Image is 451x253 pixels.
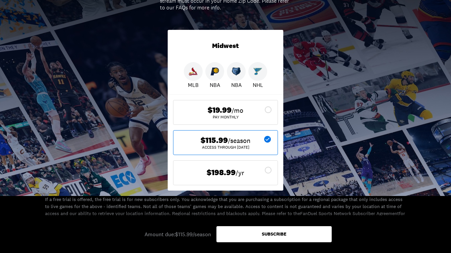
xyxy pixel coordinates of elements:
[253,67,262,76] img: Blues
[300,210,399,216] a: FanDuel Sports Network Subscriber Agreement
[207,168,236,178] span: $198.99
[253,81,263,89] p: NHL
[210,81,220,89] p: NBA
[168,30,283,62] div: Midwest
[262,232,286,236] div: Subscribe
[232,106,243,115] span: /mo
[231,81,242,89] p: NBA
[189,67,198,76] img: Cardinals
[145,231,211,238] div: Amount due: $115.99/season
[179,145,272,149] div: ACCESS THROUGH [DATE]
[179,115,272,119] div: Pay Monthly
[236,168,244,178] span: /yr
[232,67,241,76] img: Grizzlies
[201,136,228,145] span: $115.99
[208,105,232,115] span: $19.99
[228,136,250,145] span: /season
[45,196,406,224] p: If a free trial is offered, the free trial is for new subscribers only. You acknowledge that you ...
[188,81,199,89] p: MLB
[210,67,219,76] img: Pacers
